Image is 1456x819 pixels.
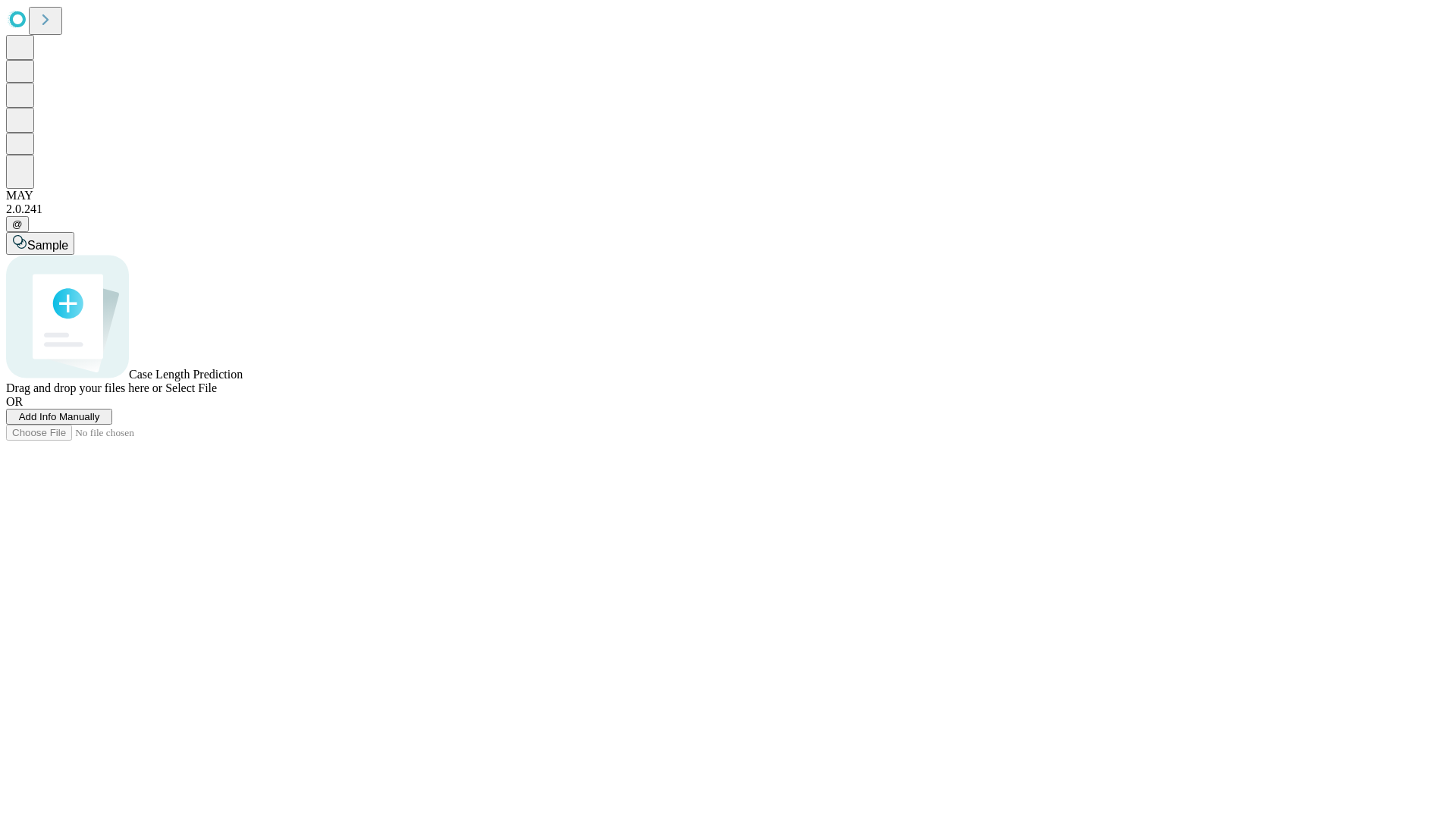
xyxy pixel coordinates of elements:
span: @ [12,218,23,230]
span: Add Info Manually [19,411,100,422]
span: Sample [27,239,68,252]
span: Drag and drop your files here or [6,381,162,394]
div: MAY [6,189,1450,202]
div: 2.0.241 [6,202,1450,216]
span: OR [6,395,23,408]
button: @ [6,216,29,232]
span: Case Length Prediction [129,368,243,381]
button: Add Info Manually [6,409,112,425]
span: Select File [165,381,217,394]
button: Sample [6,232,74,255]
